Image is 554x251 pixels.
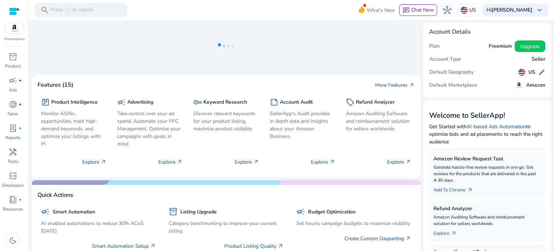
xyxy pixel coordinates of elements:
[399,4,437,16] button: chatChat Now
[429,82,477,88] h5: Default Marketplace
[9,124,17,133] span: lab_profile
[177,159,183,165] span: arrow_outward
[51,99,98,105] h5: Product Intelligence
[180,209,217,215] h5: Listing Upgrade
[308,209,356,215] h5: Budget Optimization
[9,236,17,245] span: dark_mode
[434,214,541,227] p: Amazon Auditing Software and reimbursement solution for sellers worldwide.
[9,76,17,85] span: campaign
[346,110,411,133] p: Amazon Auditing Software and reimbursement solution for sellers worldwide.
[203,99,247,105] h5: Keyword Research
[487,8,532,13] p: Hi
[40,6,49,14] span: search
[158,158,183,166] p: Explore
[461,7,468,14] img: us.svg
[224,242,283,250] a: Product Listing Quality
[520,43,540,50] span: Upgrade
[4,36,25,42] p: Marketplace
[296,220,411,227] p: Set hourly campaign budgets to maximize visibility
[169,220,283,235] p: Category benchmarking to improve your current listing
[53,209,95,215] h5: Smart Automation
[346,98,355,107] span: sell
[409,82,415,88] span: arrow_outward
[235,158,259,166] p: Explore
[150,243,156,249] span: arrow_outward
[434,164,541,183] p: Generate hassle-free review requests in one go. Get reviews for the products that are delivered i...
[19,198,22,201] span: fiber_manual_record
[434,156,541,162] h5: Amazon Review Request Tool
[270,110,335,140] p: SellerApp's Audit provides in depth data and insights about your Amazon Business.
[429,111,545,120] h3: Welcome to SellerApp!
[278,243,283,249] span: arrow_outward
[532,56,545,62] h5: Seller
[515,81,523,90] img: amazon.svg
[405,159,411,165] span: arrow_outward
[19,103,22,106] span: fiber_manual_record
[253,159,259,165] span: arrow_outward
[440,3,454,17] button: hub
[8,158,18,165] p: Tools
[515,40,545,52] button: Upgrade
[41,207,50,216] span: campaign
[38,82,73,88] h4: Features (15)
[528,69,535,75] h5: US
[92,242,156,250] a: Smart Automation Setup
[538,69,545,76] span: edit
[5,134,21,141] p: Reports
[429,43,440,49] h5: Plan
[5,63,21,69] p: Product
[469,4,476,16] p: US
[193,98,202,107] span: key
[117,98,126,107] span: campaign
[489,43,512,49] h5: Freemium
[280,99,313,105] h5: Account Audit
[9,87,17,93] p: Ads
[41,110,106,148] p: Monitor ASINs, opportunities, track high-demand keywords, and optimize your listings with PI
[429,29,471,35] h4: Account Details
[467,187,473,193] span: arrow_outward
[101,159,106,165] span: arrow_outward
[65,6,71,14] span: /
[367,4,395,17] span: What's New
[82,158,106,166] p: Explore
[405,235,411,241] span: arrow_outward
[8,111,18,117] p: Sales
[9,195,17,204] span: book_4
[169,207,177,216] span: inventory_2
[9,100,17,109] span: donut_small
[270,98,278,107] span: summarize
[19,127,22,130] span: fiber_manual_record
[344,235,411,242] a: Create Custom Dayparting
[411,7,434,13] span: Chat Now
[9,52,17,61] span: inventory_2
[518,69,526,76] img: us.svg
[117,110,183,148] p: Take control over your ad spend, Automate your PPC Management, Optimize your campaigns with goals...
[3,206,23,212] p: Resources
[193,110,259,133] p: Discover relevant keywords for your product listing, maximize product visibility
[296,207,305,216] span: campaign
[9,172,17,180] span: code_blocks
[41,98,50,107] span: package
[127,99,153,105] h5: Advertising
[5,23,24,34] img: amazon.svg
[429,56,461,62] h5: Account Type
[41,220,156,235] p: AI enabled automations to reduce 30% ACoS [DATE]
[311,158,335,166] p: Explore
[492,7,532,13] b: [PERSON_NAME]
[329,159,335,165] span: arrow_outward
[451,230,457,236] span: arrow_outward
[387,158,411,166] p: Explore
[467,123,526,130] a: AI-based Ads Automation
[38,192,73,199] h4: Quick Actions
[443,6,452,14] span: hub
[2,182,24,189] p: Developers
[434,227,462,237] a: Explorearrow_outward
[9,148,17,156] span: handyman
[356,99,395,105] h5: Refund Analyzer
[434,183,479,194] a: Add To Chrome
[526,82,545,88] h5: Amazon
[429,69,474,75] h5: Default Geography
[535,6,544,14] span: keyboard_arrow_down
[50,6,93,14] p: Press to search
[434,206,541,212] h5: Refund Analyzer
